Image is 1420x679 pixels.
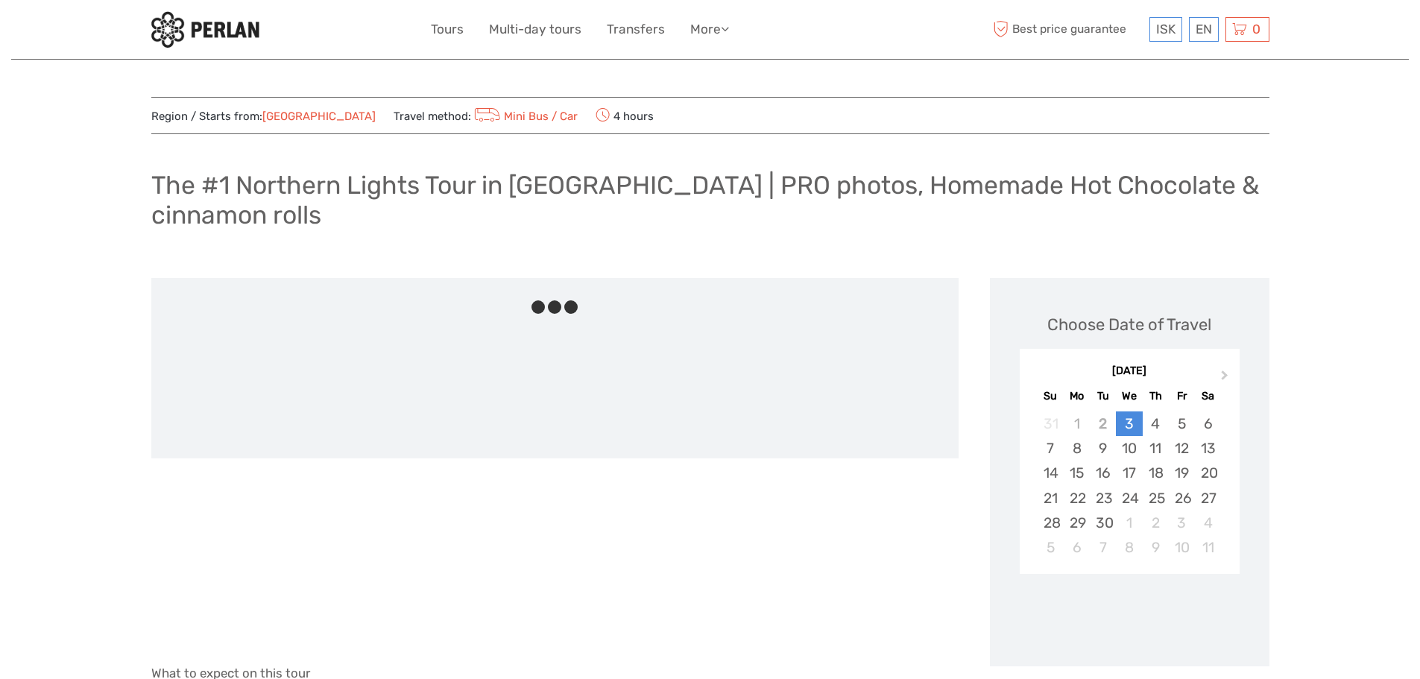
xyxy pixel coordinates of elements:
div: Choose Wednesday, September 10th, 2025 [1116,436,1142,461]
a: Tours [431,19,464,40]
a: Transfers [607,19,665,40]
div: Choose Saturday, October 4th, 2025 [1195,511,1221,535]
span: Travel method: [394,105,578,126]
div: Choose Friday, September 12th, 2025 [1169,436,1195,461]
div: Choose Tuesday, September 30th, 2025 [1090,511,1116,535]
div: Choose Monday, October 6th, 2025 [1064,535,1090,560]
div: Choose Friday, September 26th, 2025 [1169,486,1195,511]
div: Choose Thursday, September 4th, 2025 [1143,411,1169,436]
div: Loading... [1125,612,1135,622]
div: Choose Sunday, October 5th, 2025 [1038,535,1064,560]
div: Th [1143,386,1169,406]
div: Choose Tuesday, September 23rd, 2025 [1090,486,1116,511]
div: Choose Monday, September 22nd, 2025 [1064,486,1090,511]
div: Mo [1064,386,1090,406]
a: [GEOGRAPHIC_DATA] [262,110,376,123]
div: Tu [1090,386,1116,406]
div: Choose Monday, September 15th, 2025 [1064,461,1090,485]
div: EN [1189,17,1219,42]
div: Choose Monday, September 8th, 2025 [1064,436,1090,461]
div: Choose Wednesday, September 24th, 2025 [1116,486,1142,511]
div: Sa [1195,386,1221,406]
div: Su [1038,386,1064,406]
div: Choose Date of Travel [1047,313,1211,336]
div: Choose Thursday, October 2nd, 2025 [1143,511,1169,535]
div: Choose Thursday, September 11th, 2025 [1143,436,1169,461]
div: Choose Sunday, September 7th, 2025 [1038,436,1064,461]
span: ISK [1156,22,1176,37]
div: Fr [1169,386,1195,406]
div: Not available Monday, September 1st, 2025 [1064,411,1090,436]
div: Choose Wednesday, October 1st, 2025 [1116,511,1142,535]
div: Not available Sunday, August 31st, 2025 [1038,411,1064,436]
h1: The #1 Northern Lights Tour in [GEOGRAPHIC_DATA] | PRO photos, Homemade Hot Chocolate & cinnamon ... [151,170,1269,230]
div: Choose Wednesday, September 17th, 2025 [1116,461,1142,485]
div: month 2025-09 [1024,411,1234,560]
div: Choose Sunday, September 14th, 2025 [1038,461,1064,485]
div: We [1116,386,1142,406]
img: 288-6a22670a-0f57-43d8-a107-52fbc9b92f2c_logo_small.jpg [151,11,259,48]
div: Choose Thursday, October 9th, 2025 [1143,535,1169,560]
div: Choose Tuesday, September 16th, 2025 [1090,461,1116,485]
div: Choose Tuesday, September 9th, 2025 [1090,436,1116,461]
div: Choose Saturday, September 6th, 2025 [1195,411,1221,436]
div: Choose Friday, October 10th, 2025 [1169,535,1195,560]
div: Choose Thursday, September 25th, 2025 [1143,486,1169,511]
div: Choose Wednesday, October 8th, 2025 [1116,535,1142,560]
div: Choose Tuesday, October 7th, 2025 [1090,535,1116,560]
div: Choose Saturday, September 20th, 2025 [1195,461,1221,485]
div: Choose Saturday, October 11th, 2025 [1195,535,1221,560]
span: 4 hours [596,105,654,126]
a: Multi-day tours [489,19,581,40]
div: Not available Tuesday, September 2nd, 2025 [1090,411,1116,436]
div: [DATE] [1020,364,1240,379]
span: 0 [1250,22,1263,37]
a: Mini Bus / Car [471,110,578,123]
span: Best price guarantee [990,17,1146,42]
div: Choose Friday, October 3rd, 2025 [1169,511,1195,535]
button: Next Month [1214,367,1238,391]
div: Choose Wednesday, September 3rd, 2025 [1116,411,1142,436]
div: Choose Thursday, September 18th, 2025 [1143,461,1169,485]
div: Choose Sunday, September 28th, 2025 [1038,511,1064,535]
div: Choose Sunday, September 21st, 2025 [1038,486,1064,511]
span: Region / Starts from: [151,109,376,124]
div: Choose Saturday, September 13th, 2025 [1195,436,1221,461]
a: More [690,19,729,40]
div: Choose Friday, September 5th, 2025 [1169,411,1195,436]
div: Choose Saturday, September 27th, 2025 [1195,486,1221,511]
div: Choose Monday, September 29th, 2025 [1064,511,1090,535]
div: Choose Friday, September 19th, 2025 [1169,461,1195,485]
